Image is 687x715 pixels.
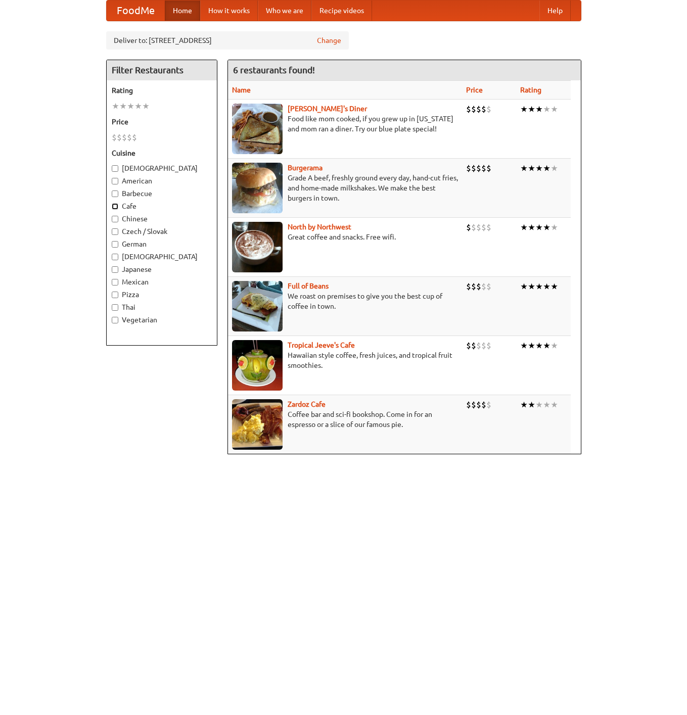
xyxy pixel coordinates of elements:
[551,281,558,292] li: ★
[232,86,251,94] a: Name
[543,399,551,410] li: ★
[311,1,372,21] a: Recipe videos
[232,114,458,134] p: Food like mom cooked, if you grew up in [US_STATE] and mom ran a diner. Try our blue plate special!
[112,85,212,96] h5: Rating
[107,1,165,21] a: FoodMe
[486,281,491,292] li: $
[112,315,212,325] label: Vegetarian
[232,291,458,311] p: We roast on premises to give you the best cup of coffee in town.
[106,31,349,50] div: Deliver to: [STREET_ADDRESS]
[112,228,118,235] input: Czech / Slovak
[520,86,541,94] a: Rating
[466,222,471,233] li: $
[112,188,212,199] label: Barbecue
[134,101,142,112] li: ★
[132,132,137,143] li: $
[543,281,551,292] li: ★
[551,104,558,115] li: ★
[476,281,481,292] li: $
[476,163,481,174] li: $
[471,163,476,174] li: $
[233,65,315,75] ng-pluralize: 6 restaurants found!
[112,101,119,112] li: ★
[476,222,481,233] li: $
[112,252,212,262] label: [DEMOGRAPHIC_DATA]
[520,399,528,410] li: ★
[200,1,258,21] a: How it works
[520,222,528,233] li: ★
[142,101,150,112] li: ★
[535,104,543,115] li: ★
[112,317,118,323] input: Vegetarian
[122,132,127,143] li: $
[551,222,558,233] li: ★
[481,281,486,292] li: $
[288,282,329,290] b: Full of Beans
[112,304,118,311] input: Thai
[471,104,476,115] li: $
[288,400,326,408] a: Zardoz Cafe
[551,399,558,410] li: ★
[466,281,471,292] li: $
[481,340,486,351] li: $
[466,86,483,94] a: Price
[528,281,535,292] li: ★
[543,163,551,174] li: ★
[543,222,551,233] li: ★
[535,163,543,174] li: ★
[288,341,355,349] a: Tropical Jeeve's Cafe
[535,399,543,410] li: ★
[520,163,528,174] li: ★
[543,340,551,351] li: ★
[481,163,486,174] li: $
[112,292,118,298] input: Pizza
[112,176,212,186] label: American
[481,222,486,233] li: $
[127,132,132,143] li: $
[112,163,212,173] label: [DEMOGRAPHIC_DATA]
[476,104,481,115] li: $
[112,214,212,224] label: Chinese
[317,35,341,45] a: Change
[112,254,118,260] input: [DEMOGRAPHIC_DATA]
[232,222,283,272] img: north.jpg
[471,399,476,410] li: $
[112,239,212,249] label: German
[107,60,217,80] h4: Filter Restaurants
[112,178,118,184] input: American
[112,302,212,312] label: Thai
[112,241,118,248] input: German
[288,164,323,172] a: Burgerama
[232,281,283,331] img: beans.jpg
[232,163,283,213] img: burgerama.jpg
[112,226,212,236] label: Czech / Slovak
[528,222,535,233] li: ★
[112,190,118,197] input: Barbecue
[232,350,458,370] p: Hawaiian style coffee, fresh juices, and tropical fruit smoothies.
[520,104,528,115] li: ★
[288,105,367,113] b: [PERSON_NAME]'s Diner
[476,399,481,410] li: $
[112,290,212,300] label: Pizza
[288,223,351,231] b: North by Northwest
[258,1,311,21] a: Who we are
[112,264,212,274] label: Japanese
[535,281,543,292] li: ★
[471,340,476,351] li: $
[112,117,212,127] h5: Price
[481,399,486,410] li: $
[112,266,118,273] input: Japanese
[520,340,528,351] li: ★
[535,340,543,351] li: ★
[551,340,558,351] li: ★
[232,399,283,450] img: zardoz.jpg
[119,101,127,112] li: ★
[520,281,528,292] li: ★
[466,399,471,410] li: $
[112,216,118,222] input: Chinese
[232,104,283,154] img: sallys.jpg
[232,409,458,430] p: Coffee bar and sci-fi bookshop. Come in for an espresso or a slice of our famous pie.
[232,340,283,391] img: jeeves.jpg
[543,104,551,115] li: ★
